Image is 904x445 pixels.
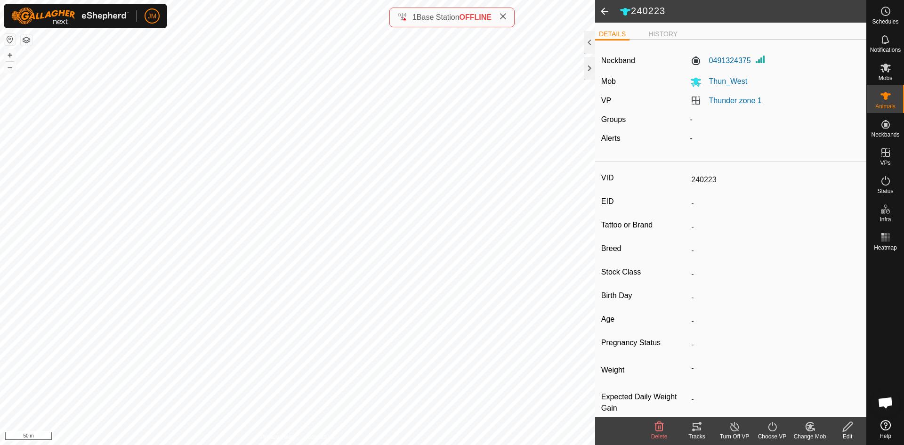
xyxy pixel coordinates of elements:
span: Help [880,433,891,439]
a: Privacy Policy [260,433,296,441]
span: JM [148,11,157,21]
label: Birth Day [601,290,687,302]
span: OFFLINE [460,13,492,21]
label: Age [601,313,687,325]
div: Change Mob [791,432,829,441]
label: Neckband [601,55,635,66]
span: Base Station [417,13,460,21]
li: DETAILS [595,29,630,40]
div: - [686,114,864,125]
span: Neckbands [871,132,899,138]
a: Help [867,416,904,443]
span: Infra [880,217,891,222]
a: Thunder zone 1 [709,97,762,105]
label: Pregnancy Status [601,337,687,349]
div: Edit [829,432,866,441]
span: Notifications [870,47,901,53]
label: Groups [601,115,626,123]
button: Reset Map [4,34,16,45]
label: Alerts [601,134,621,142]
span: Schedules [872,19,898,24]
label: Tattoo or Brand [601,219,687,231]
div: Open chat [872,388,900,417]
span: Status [877,188,893,194]
label: VP [601,97,611,105]
button: + [4,49,16,61]
h2: 240223 [620,5,866,17]
label: Stock Class [601,266,687,278]
span: Delete [651,433,668,440]
span: 1 [412,13,417,21]
div: - [686,133,864,144]
label: Mob [601,77,616,85]
div: Choose VP [753,432,791,441]
button: – [4,62,16,73]
label: EID [601,195,687,208]
div: Tracks [678,432,716,441]
button: Map Layers [21,34,32,46]
span: Thun_West [702,77,748,85]
span: VPs [880,160,890,166]
li: HISTORY [645,29,681,39]
span: Heatmap [874,245,897,251]
a: Contact Us [307,433,335,441]
label: Breed [601,243,687,255]
span: Animals [875,104,896,109]
img: Signal strength [755,54,766,65]
label: VID [601,172,687,184]
label: 0491324375 [690,55,751,66]
img: Gallagher Logo [11,8,129,24]
label: Weight [601,360,687,380]
div: Turn Off VP [716,432,753,441]
span: Mobs [879,75,892,81]
label: Expected Daily Weight Gain [601,391,687,414]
